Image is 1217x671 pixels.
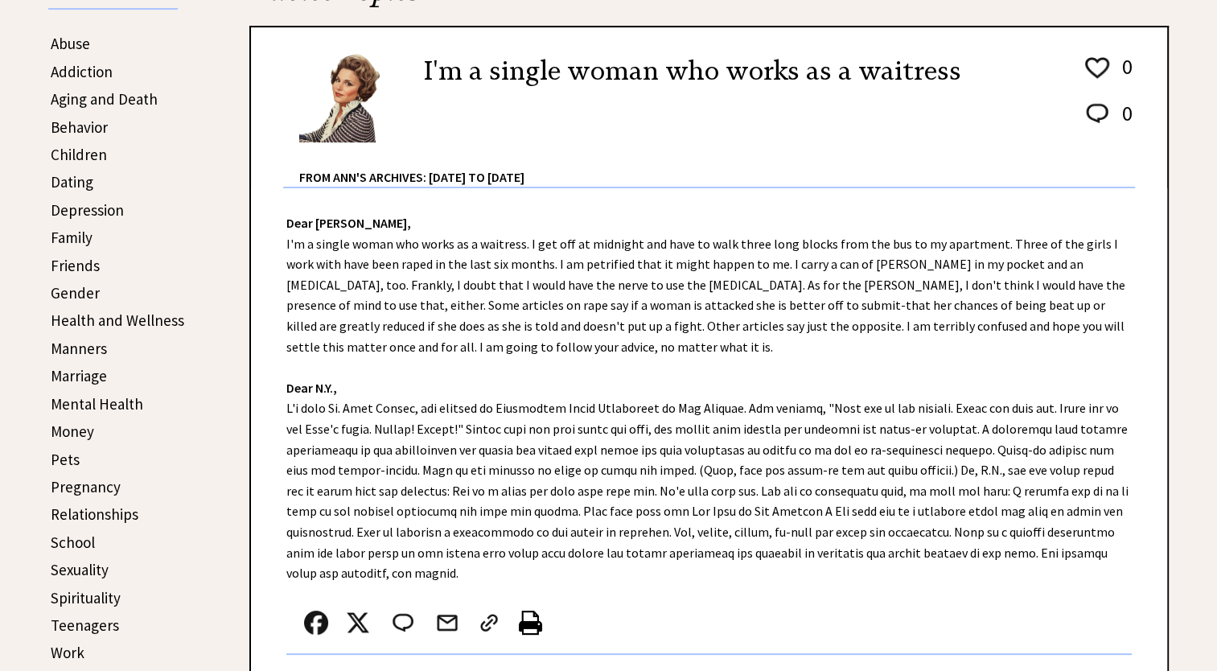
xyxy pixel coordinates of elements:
a: Friends [51,256,100,275]
img: printer%20icon.png [519,611,542,635]
a: Behavior [51,117,108,137]
a: Aging and Death [51,89,158,109]
td: 0 [1114,53,1133,98]
div: From Ann's Archives: [DATE] to [DATE] [299,144,1135,187]
img: mail.png [435,611,459,635]
a: Mental Health [51,394,143,414]
a: Addiction [51,62,113,81]
strong: Dear N.Y., [286,380,337,396]
a: Teenagers [51,615,119,635]
a: Dating [51,172,93,191]
img: message_round%202.png [1083,101,1112,126]
a: Marriage [51,366,107,385]
img: Ann6%20v2%20small.png [299,51,400,142]
a: Spirituality [51,588,121,607]
a: Family [51,228,93,247]
img: message_round%202.png [389,611,417,635]
img: heart_outline%201.png [1083,54,1112,82]
a: Relationships [51,504,138,524]
a: Sexuality [51,560,109,579]
td: 0 [1114,100,1133,142]
a: Money [51,422,94,441]
a: School [51,533,95,552]
a: Pets [51,450,80,469]
h2: I'm a single woman who works as a waitress [424,51,961,90]
img: link_02.png [477,611,501,635]
a: Gender [51,283,100,303]
a: Pregnancy [51,477,121,496]
a: Work [51,643,84,662]
img: facebook.png [304,611,328,635]
a: Manners [51,339,107,358]
a: Abuse [51,34,90,53]
strong: Dear [PERSON_NAME], [286,215,411,231]
img: x_small.png [346,611,370,635]
a: Depression [51,200,124,220]
a: Health and Wellness [51,311,184,330]
a: Children [51,145,107,164]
